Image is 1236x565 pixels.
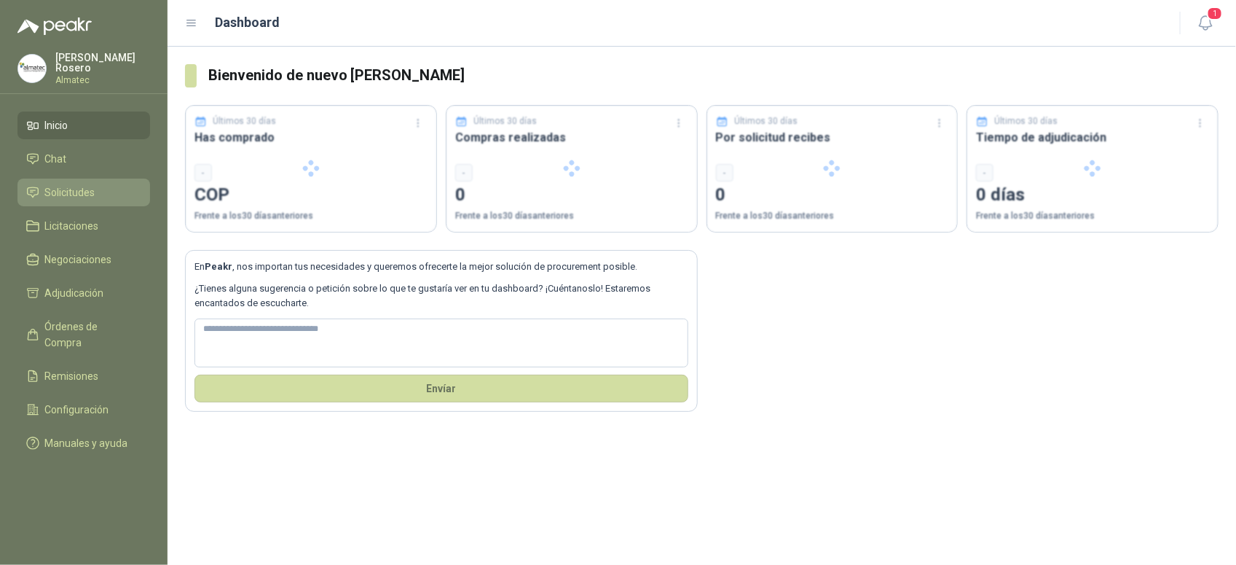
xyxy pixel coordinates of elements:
button: Envíar [194,375,688,402]
a: Chat [17,145,150,173]
p: En , nos importan tus necesidades y queremos ofrecerte la mejor solución de procurement posible. [194,260,688,274]
span: Manuales y ayuda [45,435,128,451]
p: ¿Tienes alguna sugerencia o petición sobre lo que te gustaría ver en tu dashboard? ¡Cuéntanoslo! ... [194,281,688,311]
span: Remisiones [45,368,99,384]
span: Licitaciones [45,218,99,234]
a: Manuales y ayuda [17,429,150,457]
img: Company Logo [18,55,46,82]
span: 1 [1207,7,1223,20]
span: Adjudicación [45,285,104,301]
a: Configuración [17,396,150,424]
h1: Dashboard [216,12,280,33]
span: Solicitudes [45,184,95,200]
h3: Bienvenido de nuevo [PERSON_NAME] [208,64,1219,87]
a: Inicio [17,112,150,139]
span: Inicio [45,117,68,133]
a: Negociaciones [17,246,150,273]
span: Configuración [45,402,109,418]
span: Negociaciones [45,252,112,268]
span: Órdenes de Compra [45,319,136,351]
a: Solicitudes [17,179,150,206]
img: Logo peakr [17,17,92,35]
span: Chat [45,151,67,167]
a: Remisiones [17,362,150,390]
button: 1 [1192,10,1219,36]
p: [PERSON_NAME] Rosero [55,52,150,73]
a: Licitaciones [17,212,150,240]
b: Peakr [205,261,232,272]
a: Órdenes de Compra [17,313,150,356]
a: Adjudicación [17,279,150,307]
p: Almatec [55,76,150,85]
